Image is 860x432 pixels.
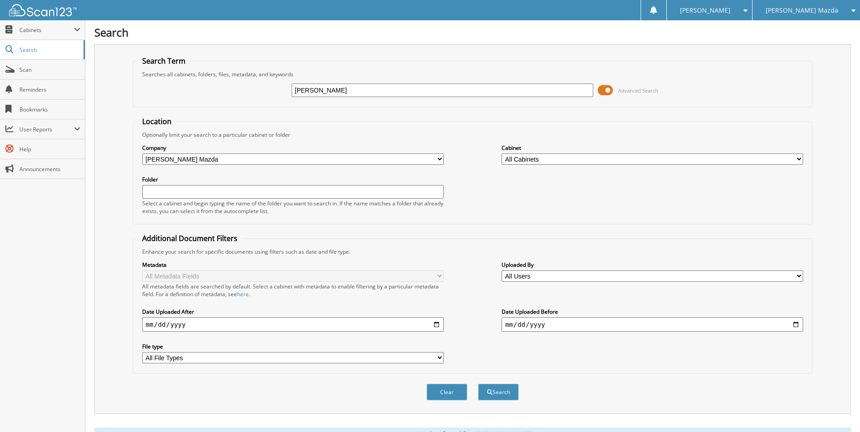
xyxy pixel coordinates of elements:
span: Advanced Search [618,87,658,94]
span: Help [19,145,80,153]
span: Search [19,46,79,54]
span: Bookmarks [19,106,80,113]
div: Optionally limit your search to a particular cabinet or folder [138,131,808,139]
span: Reminders [19,86,80,93]
span: [PERSON_NAME] Mazda [766,8,838,13]
input: start [142,317,444,332]
div: Searches all cabinets, folders, files, metadata, and keywords [138,70,808,78]
button: Search [478,384,519,400]
img: scan123-logo-white.svg [9,4,77,16]
label: Company [142,144,444,152]
a: here [237,290,249,298]
input: end [502,317,803,332]
div: Select a cabinet and begin typing the name of the folder you want to search in. If the name match... [142,200,444,215]
div: All metadata fields are searched by default. Select a cabinet with metadata to enable filtering b... [142,283,444,298]
span: [PERSON_NAME] [680,8,730,13]
legend: Location [138,116,176,126]
div: Enhance your search for specific documents using filters such as date and file type. [138,248,808,255]
span: User Reports [19,125,74,133]
label: Cabinet [502,144,803,152]
label: Metadata [142,261,444,269]
label: Date Uploaded After [142,308,444,316]
span: Announcements [19,165,80,173]
label: File type [142,343,444,350]
label: Date Uploaded Before [502,308,803,316]
label: Folder [142,176,444,183]
label: Uploaded By [502,261,803,269]
span: Scan [19,66,80,74]
legend: Additional Document Filters [138,233,242,243]
span: Cabinets [19,26,74,34]
button: Clear [427,384,467,400]
legend: Search Term [138,56,190,66]
h1: Search [94,25,851,40]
